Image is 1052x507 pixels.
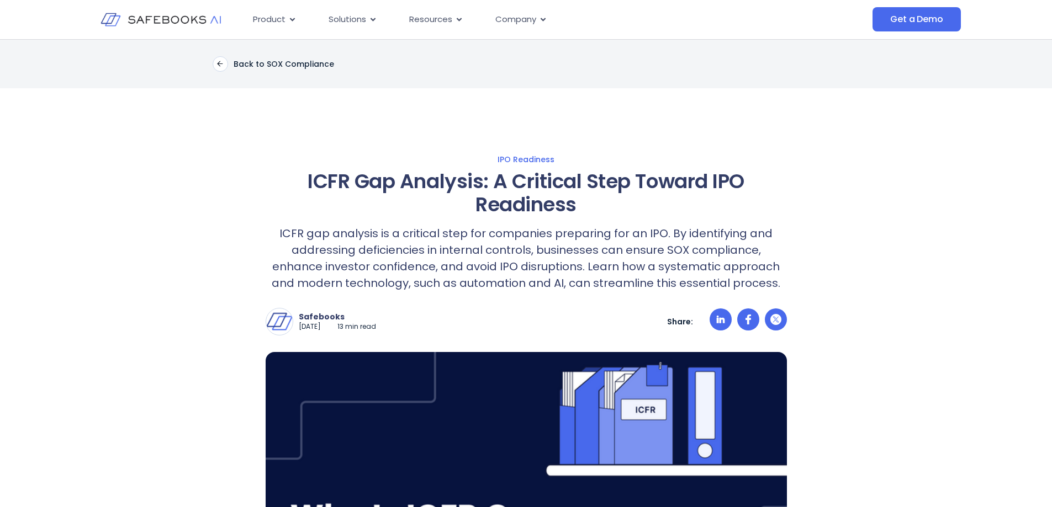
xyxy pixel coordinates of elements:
span: Solutions [329,13,366,26]
p: Share: [667,317,693,327]
p: 13 min read [337,322,376,332]
a: Get a Demo [873,7,960,31]
span: Company [495,13,536,26]
p: Back to SOX Compliance [234,59,334,69]
p: [DATE] [299,322,321,332]
span: Resources [409,13,452,26]
a: IPO Readiness [157,154,895,164]
p: ICFR gap analysis is a critical step for companies preparing for an IPO. By identifying and addre... [266,225,787,291]
img: Safebooks [266,308,293,335]
h1: ICFR Gap Analysis: A Critical Step Toward IPO Readiness [266,170,787,216]
nav: Menu [244,9,762,30]
p: Safebooks [299,312,376,322]
span: Get a Demo [890,14,943,25]
span: Product [253,13,286,26]
div: Menu Toggle [244,9,762,30]
a: Back to SOX Compliance [213,56,334,72]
